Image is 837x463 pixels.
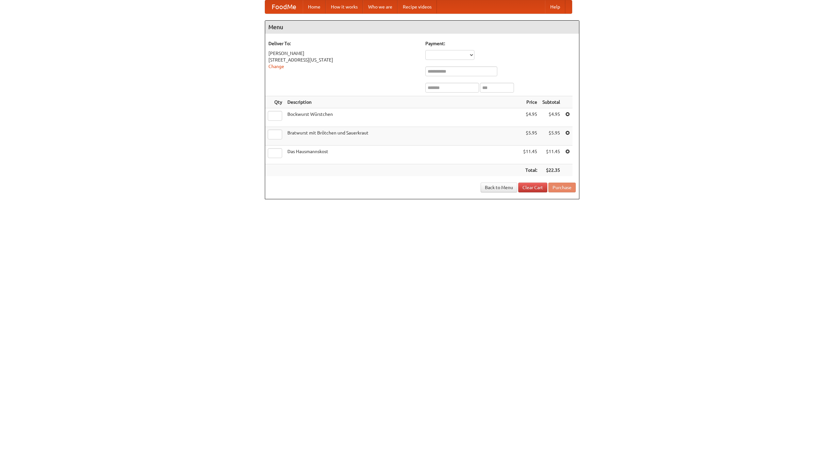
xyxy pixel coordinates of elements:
[425,40,576,47] h5: Payment:
[540,127,563,146] td: $5.95
[521,164,540,176] th: Total:
[540,108,563,127] td: $4.95
[548,183,576,192] button: Purchase
[268,50,419,57] div: [PERSON_NAME]
[268,57,419,63] div: [STREET_ADDRESS][US_STATE]
[540,164,563,176] th: $22.35
[285,146,521,164] td: Das Hausmannskost
[398,0,437,13] a: Recipe videos
[518,183,547,192] a: Clear Cart
[545,0,565,13] a: Help
[268,40,419,47] h5: Deliver To:
[265,21,579,34] h4: Menu
[285,127,521,146] td: Bratwurst mit Brötchen und Sauerkraut
[521,146,540,164] td: $11.45
[285,108,521,127] td: Bockwurst Würstchen
[285,96,521,108] th: Description
[268,64,284,69] a: Change
[326,0,363,13] a: How it works
[540,96,563,108] th: Subtotal
[303,0,326,13] a: Home
[265,96,285,108] th: Qty
[521,108,540,127] td: $4.95
[540,146,563,164] td: $11.45
[265,0,303,13] a: FoodMe
[521,127,540,146] td: $5.95
[363,0,398,13] a: Who we are
[521,96,540,108] th: Price
[481,183,517,192] a: Back to Menu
